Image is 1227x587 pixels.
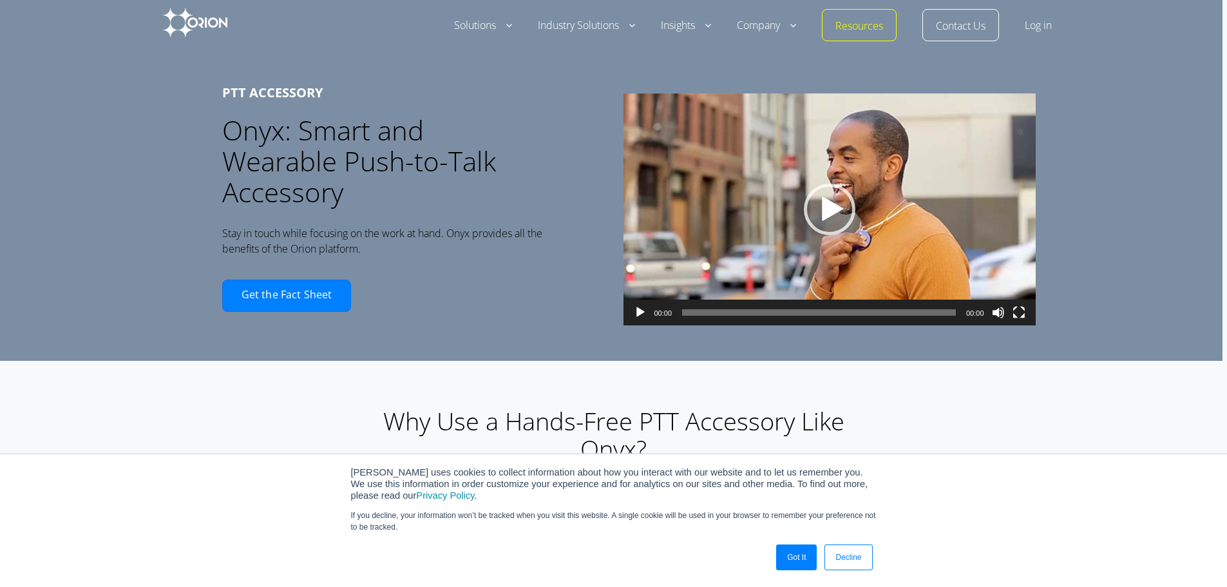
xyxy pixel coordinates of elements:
[416,490,474,501] a: Privacy Policy
[824,544,872,570] a: Decline
[992,306,1005,338] button: Mute
[347,407,880,463] h2: Why Use a Hands-Free PTT Accessory Like Onyx?
[634,306,647,338] button: Play
[966,309,984,317] span: 00:00
[538,18,635,34] a: Industry Solutions
[804,184,855,235] div: Play
[623,93,1036,325] div: Video Player
[1025,18,1052,34] a: Log in
[351,510,877,533] p: If you decline, your information won’t be tracked when you visit this website. A single cookie wi...
[351,467,868,501] span: [PERSON_NAME] uses cookies to collect information about how you interact with our website and to ...
[222,226,544,256] p: Stay in touch while focusing on the work at hand. Onyx provides all the benefits of the Orion pla...
[936,19,985,34] a: Contact Us
[835,19,883,34] a: Resources
[222,115,544,207] h1: Onyx: Smart and Wearable Push-to-Talk Accessory
[1163,525,1227,587] iframe: Chat Widget
[454,18,512,34] a: Solutions
[222,84,544,102] h6: PTT ACCESSORY
[776,544,817,570] a: Got It
[222,280,351,312] a: Get the Fact Sheet
[682,309,956,316] span: Time Slider
[654,309,672,317] span: 00:00
[737,18,796,34] a: Company
[1013,306,1025,338] button: Fullscreen
[661,18,711,34] a: Insights
[163,8,227,37] img: Orion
